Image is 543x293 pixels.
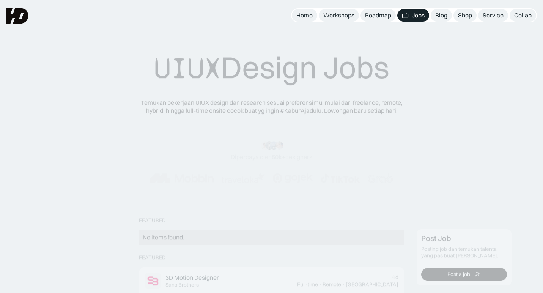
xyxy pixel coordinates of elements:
[458,11,472,19] div: Shop
[421,268,507,281] a: Post a job
[272,153,285,161] span: 50k+
[297,281,318,288] div: Full-time
[483,11,504,19] div: Service
[154,50,221,87] span: UIUX
[323,281,341,288] div: Remote
[143,233,401,241] div: No items found.
[135,99,408,115] div: Temukan pekerjaan UIUX design dan research sesuai preferensimu, mulai dari freelance, remote, hyb...
[431,9,452,22] a: Blog
[231,153,312,161] div: Dipercaya oleh designers
[421,246,507,259] div: Posting job dan temukan talenta yang pas buat [PERSON_NAME].
[447,271,470,278] div: Post a job
[421,234,451,243] div: Post Job
[319,9,359,22] a: Workshops
[514,11,532,19] div: Collab
[319,281,322,288] div: ·
[139,217,166,224] div: Featured
[365,11,391,19] div: Roadmap
[478,9,508,22] a: Service
[453,9,477,22] a: Shop
[342,281,345,288] div: ·
[323,11,354,19] div: Workshops
[145,273,161,289] img: Job Image
[392,274,398,280] div: 6d
[292,9,317,22] a: Home
[397,9,429,22] a: Jobs
[435,11,447,19] div: Blog
[165,274,219,282] div: 3D Motion Designer
[360,9,396,22] a: Roadmap
[412,11,425,19] div: Jobs
[510,9,536,22] a: Collab
[296,11,313,19] div: Home
[346,281,398,288] div: [GEOGRAPHIC_DATA]
[165,282,199,288] div: Sans Brothers
[139,254,166,261] div: Featured
[154,49,389,87] div: Design Jobs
